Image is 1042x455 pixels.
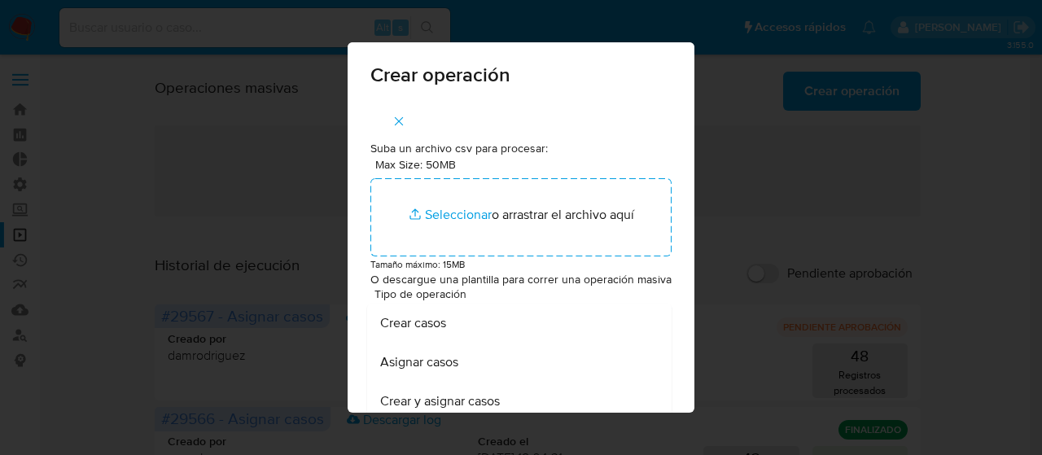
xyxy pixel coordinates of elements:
[370,65,672,85] span: Crear operación
[375,157,456,172] label: Max Size: 50MB
[370,141,672,157] p: Suba un archivo csv para procesar:
[370,257,465,271] small: Tamaño máximo: 15MB
[370,272,672,288] p: O descargue una plantilla para correr una operación masiva
[374,288,676,300] span: Tipo de operación
[380,315,446,331] span: Crear casos
[380,354,458,370] span: Asignar casos
[380,393,500,409] span: Crear y asignar casos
